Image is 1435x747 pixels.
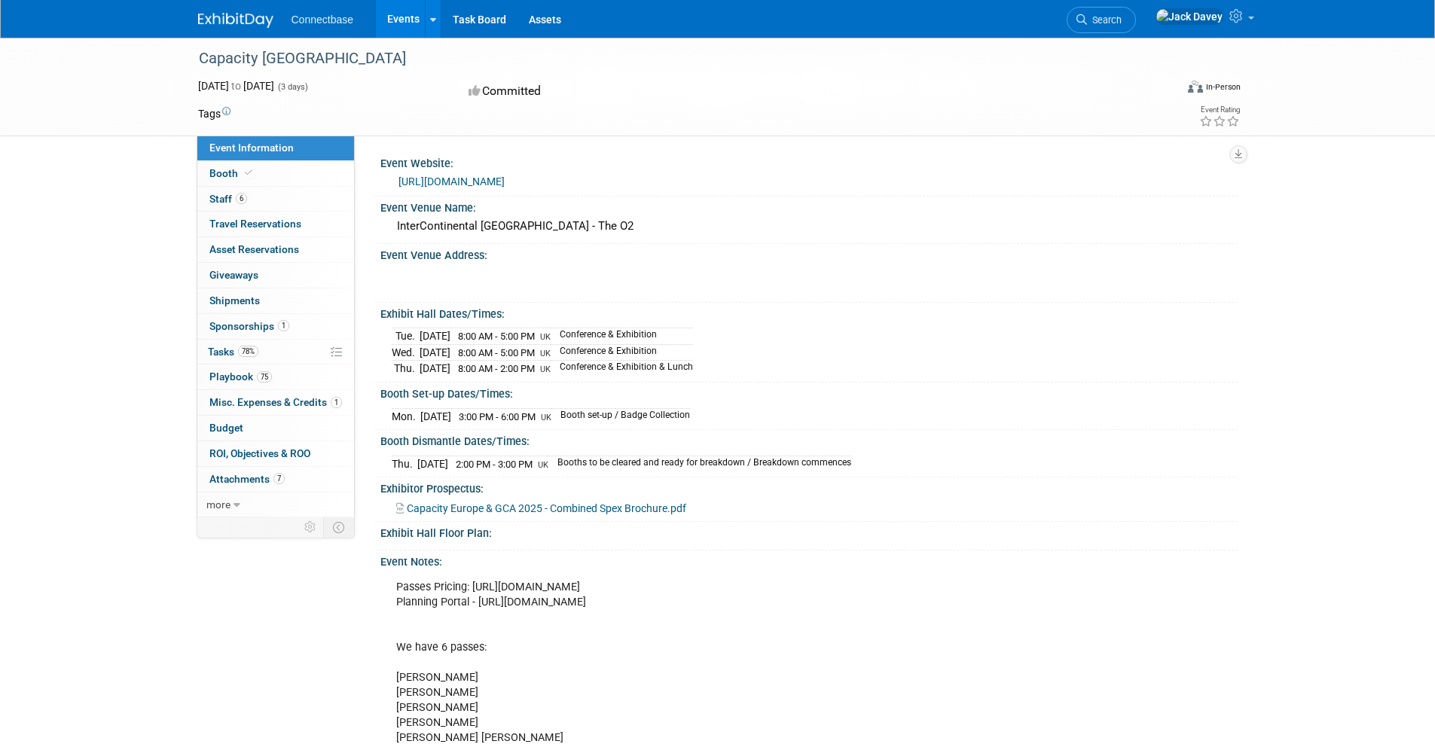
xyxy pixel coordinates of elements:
a: Giveaways [197,263,354,288]
a: Sponsorships1 [197,314,354,339]
span: Shipments [209,294,260,306]
img: ExhibitDay [198,13,273,28]
span: 1 [331,397,342,408]
span: Attachments [209,473,285,485]
img: Jack Davey [1156,8,1223,25]
div: Event Notes: [380,550,1238,569]
span: Sponsorships [209,320,289,332]
a: Misc. Expenses & Credits1 [197,390,354,415]
td: Wed. [392,344,420,361]
td: Personalize Event Tab Strip [298,517,324,537]
span: (3 days) [276,82,308,92]
td: Conference & Exhibition [551,344,693,361]
span: 6 [236,193,247,204]
a: Capacity Europe & GCA 2025 - Combined Spex Brochure.pdf [396,502,686,514]
i: Booth reservation complete [245,169,252,177]
span: ROI, Objectives & ROO [209,447,310,459]
a: Booth [197,161,354,186]
td: Toggle Event Tabs [323,517,354,537]
div: Event Venue Address: [380,244,1238,263]
td: Booth set-up / Badge Collection [551,408,690,424]
td: Thu. [392,456,417,471]
span: Event Information [209,142,294,154]
a: Tasks78% [197,340,354,364]
img: Format-Inperson.png [1188,81,1203,93]
a: Staff6 [197,187,354,212]
a: ROI, Objectives & ROO [197,441,354,466]
span: Connectbase [292,14,354,26]
div: Booth Dismantle Dates/Times: [380,430,1238,449]
div: Event Venue Name: [380,197,1238,215]
div: Event Website: [380,152,1238,171]
span: Tasks [208,346,258,358]
span: [DATE] [DATE] [198,80,274,92]
td: Mon. [392,408,420,424]
td: [DATE] [420,344,450,361]
span: 8:00 AM - 2:00 PM [458,363,535,374]
span: 7 [273,473,285,484]
span: Travel Reservations [209,218,301,230]
td: [DATE] [420,361,450,377]
span: 2:00 PM - 3:00 PM [456,459,533,470]
div: Booth Set-up Dates/Times: [380,383,1238,401]
span: Booth [209,167,255,179]
td: [DATE] [420,328,450,345]
td: Thu. [392,361,420,377]
span: 78% [238,346,258,357]
span: Capacity Europe & GCA 2025 - Combined Spex Brochure.pdf [407,502,686,514]
a: more [197,492,354,517]
div: Capacity [GEOGRAPHIC_DATA] [194,45,1153,72]
div: In-Person [1205,81,1241,93]
a: Budget [197,416,354,441]
div: Exhibit Hall Floor Plan: [380,522,1238,541]
div: Committed [464,78,797,105]
span: to [229,80,243,92]
span: Asset Reservations [209,243,299,255]
td: Tags [198,106,231,121]
a: Asset Reservations [197,237,354,262]
span: Search [1087,14,1122,26]
span: UK [540,349,551,358]
span: 8:00 AM - 5:00 PM [458,331,535,342]
div: InterContinental [GEOGRAPHIC_DATA] - The O2 [392,215,1226,238]
a: Shipments [197,288,354,313]
span: UK [538,460,548,470]
td: [DATE] [420,408,451,424]
td: Conference & Exhibition & Lunch [551,361,693,377]
a: [URL][DOMAIN_NAME] [398,175,505,188]
div: Exhibit Hall Dates/Times: [380,303,1238,322]
span: 1 [278,320,289,331]
span: more [206,499,231,511]
span: 75 [257,371,272,383]
span: Misc. Expenses & Credits [209,396,342,408]
span: UK [540,364,551,374]
span: Staff [209,193,247,205]
a: Search [1067,7,1136,33]
td: Booths to be cleared and ready for breakdown / Breakdown commences [548,456,851,471]
a: Playbook75 [197,364,354,389]
span: Playbook [209,370,272,383]
a: Attachments7 [197,467,354,492]
div: Exhibitor Prospectus: [380,477,1238,496]
span: UK [541,413,551,422]
div: Event Format [1086,78,1241,101]
span: Giveaways [209,269,258,281]
div: Event Rating [1199,106,1240,114]
td: [DATE] [417,456,448,471]
span: Budget [209,422,243,434]
a: Event Information [197,136,354,160]
a: Travel Reservations [197,212,354,236]
td: Conference & Exhibition [551,328,693,345]
span: 8:00 AM - 5:00 PM [458,347,535,358]
span: UK [540,332,551,342]
td: Tue. [392,328,420,345]
span: 3:00 PM - 6:00 PM [459,411,536,422]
